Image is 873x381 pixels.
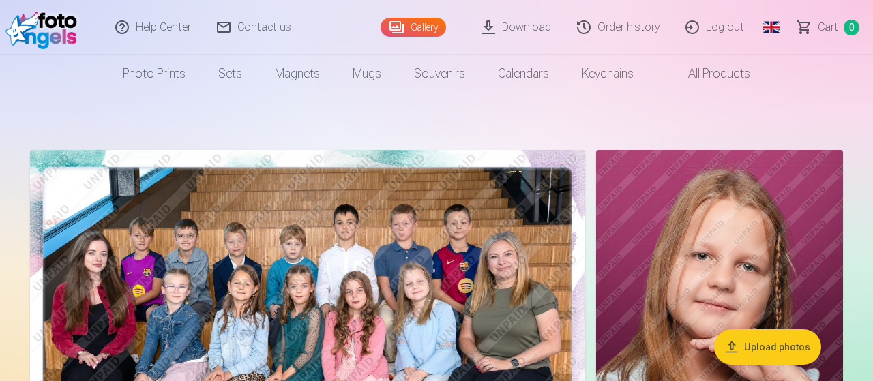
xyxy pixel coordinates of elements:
button: Upload photos [714,329,821,365]
a: Magnets [258,55,336,93]
a: Sets [202,55,258,93]
a: All products [650,55,767,93]
span: Сart [818,19,838,35]
a: Souvenirs [398,55,482,93]
a: Photo prints [106,55,202,93]
img: /fa1 [5,5,84,49]
a: Gallery [381,18,446,37]
a: Mugs [336,55,398,93]
a: Keychains [565,55,650,93]
a: Calendars [482,55,565,93]
span: 0 [844,20,859,35]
